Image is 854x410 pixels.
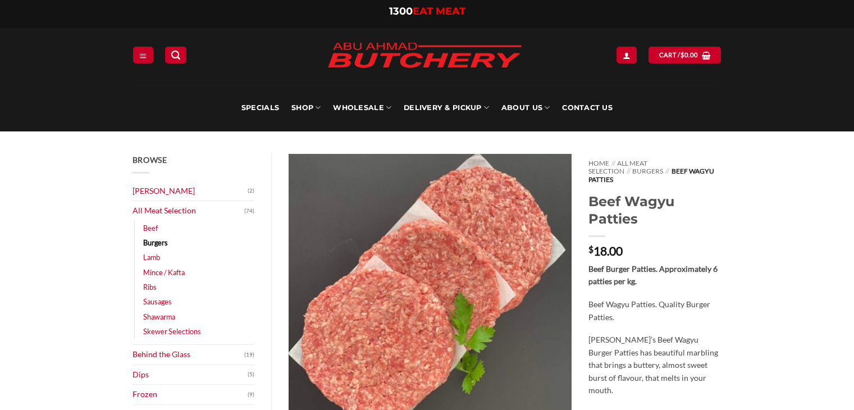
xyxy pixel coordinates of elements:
p: [PERSON_NAME]’s Beef Wagyu Burger Patties has beautiful marbling that brings a buttery, almost sw... [588,334,721,397]
a: 1300EAT MEAT [389,5,465,17]
a: Mince / Kafta [143,265,185,280]
a: Shawarma [143,309,175,324]
a: All Meat Selection [588,159,647,175]
a: Menu [133,47,153,63]
a: Dips [133,365,248,385]
a: Beef [143,221,158,235]
a: All Meat Selection [133,201,245,221]
span: // [627,167,631,175]
a: Specials [241,84,279,131]
span: Beef Wagyu Patties [588,167,714,183]
span: (19) [244,347,254,363]
a: Login [616,47,637,63]
a: Burgers [143,235,168,250]
p: Beef Wagyu Patties. Quality Burger Patties. [588,298,721,324]
a: SHOP [291,84,321,131]
a: Wholesale [333,84,391,131]
img: Abu Ahmad Butchery [318,35,531,78]
strong: Beef Burger Patties. Approximately 6 patties per kg. [588,264,718,286]
a: View cart [649,47,721,63]
span: 1300 [389,5,413,17]
span: $ [588,245,593,254]
a: Delivery & Pickup [404,84,489,131]
a: Behind the Glass [133,345,245,365]
span: $ [681,50,684,60]
span: (74) [244,203,254,220]
span: Browse [133,155,167,165]
a: Search [165,47,186,63]
span: (2) [248,183,254,199]
a: Skewer Selections [143,324,201,339]
a: [PERSON_NAME] [133,181,248,201]
bdi: 0.00 [681,51,698,58]
a: Sausages [143,294,172,309]
bdi: 18.00 [588,244,623,258]
a: Frozen [133,385,248,404]
span: (5) [248,366,254,383]
span: // [665,167,669,175]
a: Lamb [143,250,160,265]
span: // [611,159,615,167]
a: Burgers [632,167,663,175]
span: (9) [248,386,254,403]
h1: Beef Wagyu Patties [588,193,721,227]
a: About Us [501,84,550,131]
span: EAT MEAT [413,5,465,17]
a: Ribs [143,280,157,294]
span: Cart / [659,50,698,60]
a: Contact Us [562,84,613,131]
a: Home [588,159,609,167]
